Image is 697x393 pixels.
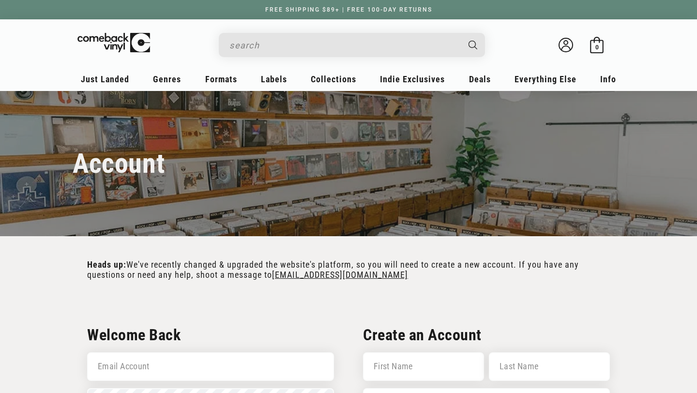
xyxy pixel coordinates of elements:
[363,352,484,381] input: First Name
[595,44,599,51] span: 0
[81,74,129,84] span: Just Landed
[256,6,442,13] a: FREE SHIPPING $89+ | FREE 100-DAY RETURNS
[205,74,237,84] span: Formats
[272,270,408,280] a: [EMAIL_ADDRESS][DOMAIN_NAME]
[87,327,334,343] h2: Welcome Back
[87,352,334,381] input: Email Account
[311,74,356,84] span: Collections
[515,74,576,84] span: Everything Else
[153,74,181,84] span: Genres
[87,259,610,280] p: We've recently changed & upgraded the website's platform, so you will need to create a new accoun...
[489,352,610,381] input: Last Name
[219,33,485,57] div: Search
[261,74,287,84] span: Labels
[380,74,445,84] span: Indie Exclusives
[87,259,126,270] strong: Heads up:
[363,327,610,343] h2: Create an Account
[600,74,616,84] span: Info
[460,33,486,57] button: Search
[73,148,165,180] h1: Account
[229,35,459,55] input: search
[469,74,491,84] span: Deals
